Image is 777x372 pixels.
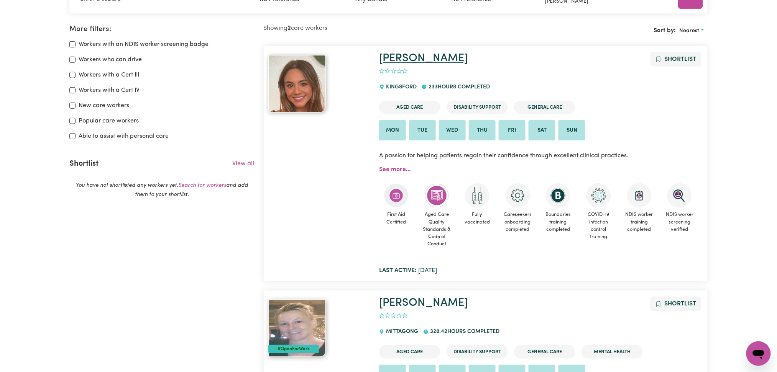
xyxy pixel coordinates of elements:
a: katherine [268,55,370,113]
span: Aged Care Quality Standards & Code of Conduct [420,208,454,251]
button: Sort search results [676,25,708,37]
li: Available on Mon [379,120,406,141]
li: Available on Fri [499,120,526,141]
span: Fully vaccinated [460,208,494,228]
span: NDIS worker training completed [622,208,657,236]
div: add rating by typing an integer from 0 to 5 or pressing arrow keys [379,312,408,320]
li: Available on Sun [559,120,585,141]
img: CS Academy: Aged Care Quality Standards & Code of Conduct course completed [425,183,449,208]
span: Boundaries training completed [541,208,576,236]
div: add rating by typing an integer from 0 to 5 or pressing arrow keys [379,67,408,76]
h2: More filters: [69,25,255,34]
a: [PERSON_NAME] [379,53,468,64]
h2: Showing care workers [264,25,486,32]
label: New care workers [79,101,129,110]
li: Aged Care [379,345,440,359]
b: 2 [288,25,291,31]
a: See more... [379,166,411,173]
a: [PERSON_NAME] [379,297,468,308]
label: Able to assist with personal care [79,132,169,141]
span: [DATE] [379,268,437,274]
label: Popular care workers [79,116,139,126]
img: CS Academy: Introduction to NDIS Worker Training course completed [627,183,652,208]
span: Sort by: [654,28,676,34]
div: #OpenForWork [268,345,319,353]
span: Nearest [680,28,700,34]
span: NDIS worker screening verified [662,208,697,236]
li: Available on Thu [469,120,496,141]
div: KINGSFORD [379,77,421,98]
label: Workers with a Cert III [79,70,139,80]
label: Workers with an NDIS worker screening badge [79,40,209,49]
a: Search for workers [178,183,226,188]
img: View katherine 's profile [268,55,326,113]
li: Available on Sat [529,120,555,141]
li: Aged Care [379,101,440,114]
img: Care and support worker has completed First Aid Certification [384,183,409,208]
iframe: Button to launch messaging window [746,341,771,366]
li: Available on Wed [439,120,466,141]
li: General Care [514,101,575,114]
button: Add to shortlist [651,52,701,67]
li: Disability Support [447,345,508,359]
img: CS Academy: COVID-19 Infection Control Training course completed [586,183,611,208]
span: Shortlist [665,301,697,307]
span: COVID-19 infection control training [582,208,616,243]
img: CS Academy: Careseekers Onboarding course completed [506,183,530,208]
span: First Aid Certified [379,208,414,228]
li: Available on Tue [409,120,436,141]
img: Care and support worker has received 2 doses of COVID-19 vaccine [465,183,490,208]
em: You have not shortlisted any workers yet. and add them to your shortlist. [76,183,248,197]
label: Workers with a Cert IV [79,86,140,95]
label: Workers who can drive [79,55,142,64]
div: 328.42 hours completed [423,321,504,342]
button: Add to shortlist [651,297,701,311]
b: Last active: [379,268,417,274]
a: View all [233,161,255,167]
div: MITTAGONG [379,321,423,342]
img: View Katherine 's profile [268,300,326,357]
a: Katherine #OpenForWork [268,300,370,357]
span: Careseekers onboarding completed [501,208,535,236]
img: NDIS Worker Screening Verified [667,183,692,208]
img: CS Academy: Boundaries in care and support work course completed [546,183,570,208]
li: Disability Support [447,101,508,114]
div: 233 hours completed [422,77,494,98]
li: Mental Health [582,345,643,359]
p: A passion for helping patients regain their confidence through excellent clinical practices. [379,147,703,165]
li: General Care [514,345,575,359]
span: Shortlist [665,56,697,62]
h2: Shortlist [69,159,99,168]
